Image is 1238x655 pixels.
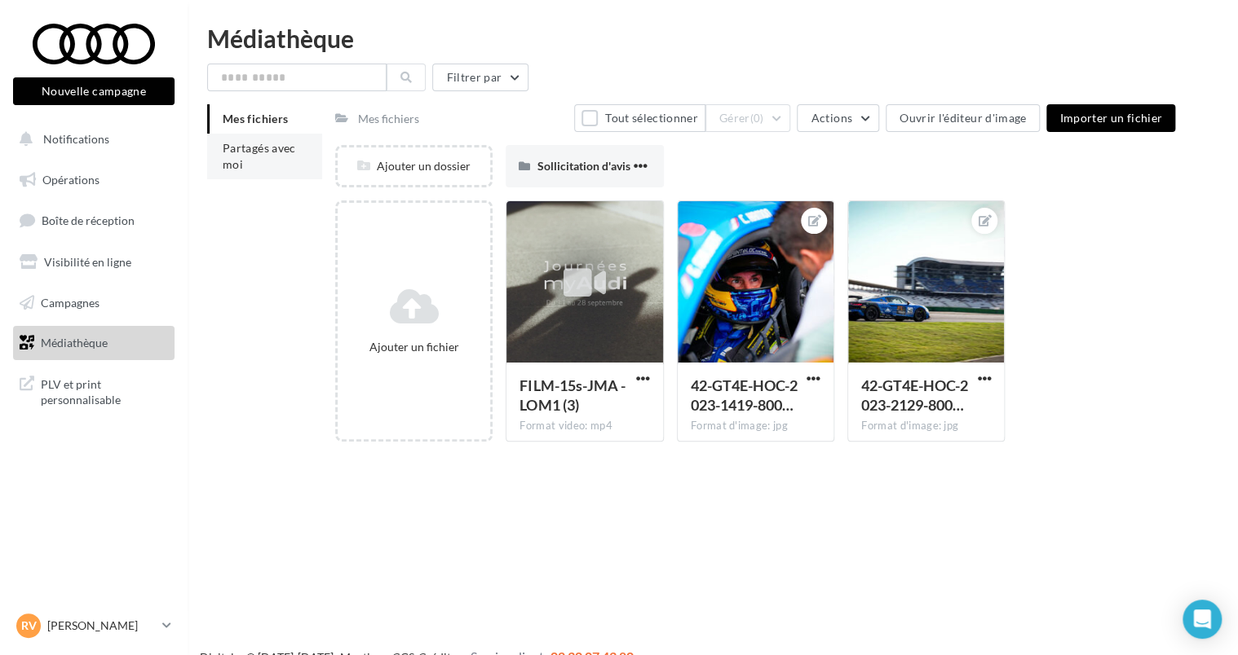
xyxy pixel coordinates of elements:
a: Opérations [10,163,178,197]
span: Actions [811,111,851,125]
button: Gérer(0) [705,104,791,132]
div: Format d'image: jpg [691,419,820,433]
button: Filtrer par [432,64,528,91]
button: Tout sélectionner [574,104,705,132]
span: Campagnes [41,295,99,309]
span: (0) [750,112,764,125]
span: Boîte de réception [42,213,135,227]
span: Sollicitation d'avis [537,159,630,173]
span: Visibilité en ligne [44,255,131,269]
span: Notifications [43,132,109,146]
div: Mes fichiers [358,111,419,127]
button: Ouvrir l'éditeur d'image [886,104,1040,132]
a: RV [PERSON_NAME] [13,610,175,641]
a: Boîte de réception [10,203,178,238]
div: Format video: mp4 [520,419,649,433]
a: Médiathèque [10,326,178,360]
span: FILM-15s-JMA - LOM1 (3) [520,376,625,414]
span: Opérations [42,173,99,187]
span: Importer un fichier [1059,111,1162,125]
div: Médiathèque [207,26,1218,51]
span: Partagés avec moi [223,141,296,171]
button: Nouvelle campagne [13,77,175,105]
span: Mes fichiers [223,112,288,125]
div: Open Intercom Messenger [1183,600,1222,639]
span: 42-GT4E-HOC-2023-2129-800x534 [861,376,968,414]
button: Notifications [10,122,171,156]
a: Visibilité en ligne [10,245,178,279]
div: Format d'image: jpg [861,419,991,433]
div: Ajouter un fichier [344,339,484,355]
span: RV [21,618,37,634]
button: Importer un fichier [1046,104,1175,132]
a: PLV et print personnalisable [10,367,178,415]
span: PLV et print personnalisable [41,373,168,408]
button: Actions [797,104,878,132]
span: Médiathèque [41,336,108,349]
div: Ajouter un dossier [338,158,490,174]
p: [PERSON_NAME] [47,618,156,634]
a: Campagnes [10,286,178,320]
span: 42-GT4E-HOC-2023-1419-800x533 [691,376,798,414]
